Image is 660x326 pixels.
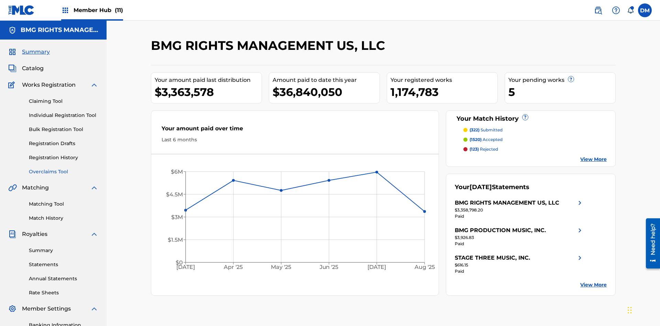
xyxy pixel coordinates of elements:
img: Top Rightsholders [61,6,69,14]
div: Your Statements [455,183,529,192]
div: Drag [628,300,632,320]
div: Your amount paid last distribution [155,76,262,84]
div: Your pending works [508,76,615,84]
a: Public Search [591,3,605,17]
img: expand [90,230,98,238]
img: Member Settings [8,305,16,313]
tspan: Apr '25 [224,264,243,271]
a: Summary [29,247,98,254]
div: $3,358,798.20 [455,207,584,213]
div: Your registered works [390,76,497,84]
img: Summary [8,48,16,56]
a: Matching Tool [29,200,98,208]
p: submitted [470,127,503,133]
iframe: Resource Center [641,216,660,272]
div: $3,363,578 [155,84,262,100]
span: (123) [470,146,479,152]
div: Paid [455,241,584,247]
a: (322) submitted [463,127,607,133]
a: Statements [29,261,98,268]
a: SummarySummary [8,48,50,56]
iframe: Chat Widget [626,293,660,326]
div: BMG RIGHTS MANAGEMENT US, LLC [455,199,559,207]
img: Accounts [8,26,16,34]
a: Match History [29,215,98,222]
div: User Menu [638,3,652,17]
a: Annual Statements [29,275,98,282]
a: Registration Drafts [29,140,98,147]
img: right chevron icon [576,226,584,235]
div: Paid [455,268,584,274]
img: Matching [8,184,17,192]
a: (1520) accepted [463,137,607,143]
a: Registration History [29,154,98,161]
img: Royalties [8,230,16,238]
span: Summary [22,48,50,56]
tspan: $1.5M [168,237,183,243]
div: Amount paid to date this year [273,76,379,84]
div: Help [609,3,623,17]
a: View More [580,156,607,163]
img: expand [90,305,98,313]
div: BMG PRODUCTION MUSIC, INC. [455,226,546,235]
div: Your Match History [455,114,607,123]
span: (1520) [470,137,482,142]
div: Notifications [627,7,634,14]
span: ? [522,115,528,120]
span: (322) [470,127,480,132]
img: MLC Logo [8,5,35,15]
div: $3,926.83 [455,235,584,241]
a: Individual Registration Tool [29,112,98,119]
span: (11) [115,7,123,13]
div: 5 [508,84,615,100]
a: View More [580,281,607,289]
span: [DATE] [470,183,492,191]
img: search [594,6,602,14]
tspan: $6M [171,169,183,175]
tspan: $3M [171,214,183,220]
span: Royalties [22,230,47,238]
img: Works Registration [8,81,17,89]
span: ? [568,76,574,82]
a: Claiming Tool [29,98,98,105]
a: STAGE THREE MUSIC, INC.right chevron icon$616.15Paid [455,254,584,274]
a: Rate Sheets [29,289,98,296]
h2: BMG RIGHTS MANAGEMENT US, LLC [151,38,388,53]
tspan: $4.5M [166,191,183,198]
div: $616.15 [455,262,584,268]
div: Your amount paid over time [162,124,428,136]
h5: BMG RIGHTS MANAGEMENT US, LLC [21,26,98,34]
a: (123) rejected [463,146,607,152]
a: CatalogCatalog [8,64,44,73]
img: right chevron icon [576,254,584,262]
span: Works Registration [22,81,76,89]
span: Member Hub [74,6,123,14]
tspan: Jun '25 [319,264,339,271]
div: Paid [455,213,584,219]
img: expand [90,184,98,192]
div: $36,840,050 [273,84,379,100]
tspan: Aug '25 [414,264,435,271]
tspan: [DATE] [176,264,195,271]
a: Bulk Registration Tool [29,126,98,133]
tspan: May '25 [271,264,291,271]
img: expand [90,81,98,89]
span: Member Settings [22,305,71,313]
div: Last 6 months [162,136,428,143]
a: BMG PRODUCTION MUSIC, INC.right chevron icon$3,926.83Paid [455,226,584,247]
img: Catalog [8,64,16,73]
span: Catalog [22,64,44,73]
div: 1,174,783 [390,84,497,100]
p: accepted [470,137,503,143]
div: STAGE THREE MUSIC, INC. [455,254,530,262]
tspan: [DATE] [368,264,386,271]
p: rejected [470,146,498,152]
img: help [612,6,620,14]
span: Matching [22,184,49,192]
tspan: $0 [176,259,183,266]
a: BMG RIGHTS MANAGEMENT US, LLCright chevron icon$3,358,798.20Paid [455,199,584,219]
a: Overclaims Tool [29,168,98,175]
